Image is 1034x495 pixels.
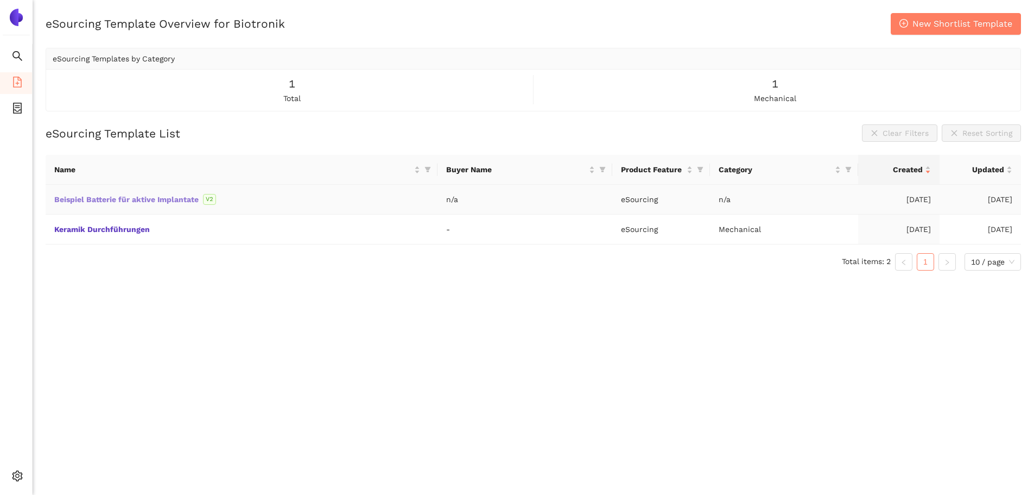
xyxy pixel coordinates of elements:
span: Name [54,164,412,176]
li: 1 [917,253,934,271]
span: filter [695,161,706,178]
span: filter [422,161,433,178]
span: search [12,47,23,68]
span: filter [845,166,852,173]
th: this column's title is Updated,this column is sortable [940,155,1021,185]
li: Previous Page [895,253,912,271]
span: filter [843,161,854,178]
button: plus-circleNew Shortlist Template [891,13,1021,35]
span: 1 [772,76,778,92]
span: 10 / page [971,254,1014,270]
td: [DATE] [858,185,940,215]
span: plus-circle [899,19,908,29]
span: filter [599,166,606,173]
h2: eSourcing Template List [46,126,180,141]
span: container [12,99,23,121]
button: right [938,253,956,271]
span: 1 [289,76,295,92]
span: Category [719,164,833,176]
span: setting [12,467,23,488]
span: mechanical [754,92,796,104]
span: total [283,92,301,104]
td: eSourcing [612,215,710,245]
button: closeClear Filters [862,124,937,142]
td: n/a [437,185,612,215]
span: filter [597,161,608,178]
th: this column's title is Name,this column is sortable [46,155,437,185]
button: left [895,253,912,271]
span: New Shortlist Template [912,17,1012,30]
td: eSourcing [612,185,710,215]
div: Page Size [965,253,1021,271]
td: - [437,215,612,245]
a: 1 [917,254,934,270]
span: Updated [948,164,1004,176]
span: left [900,259,907,266]
span: Created [867,164,923,176]
span: filter [424,166,431,173]
td: n/a [710,185,858,215]
span: file-add [12,73,23,95]
td: [DATE] [858,215,940,245]
img: Logo [8,9,25,26]
td: Mechanical [710,215,858,245]
span: right [944,259,950,266]
span: filter [697,166,703,173]
td: [DATE] [940,185,1021,215]
span: eSourcing Templates by Category [53,54,175,63]
th: this column's title is Category,this column is sortable [710,155,858,185]
button: closeReset Sorting [942,124,1021,142]
li: Total items: 2 [842,253,891,271]
th: this column's title is Buyer Name,this column is sortable [437,155,612,185]
span: V2 [203,194,216,205]
td: [DATE] [940,215,1021,245]
h2: eSourcing Template Overview for Biotronik [46,16,285,32]
span: Buyer Name [446,164,587,176]
li: Next Page [938,253,956,271]
span: Product Feature [621,164,684,176]
th: this column's title is Product Feature,this column is sortable [612,155,710,185]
